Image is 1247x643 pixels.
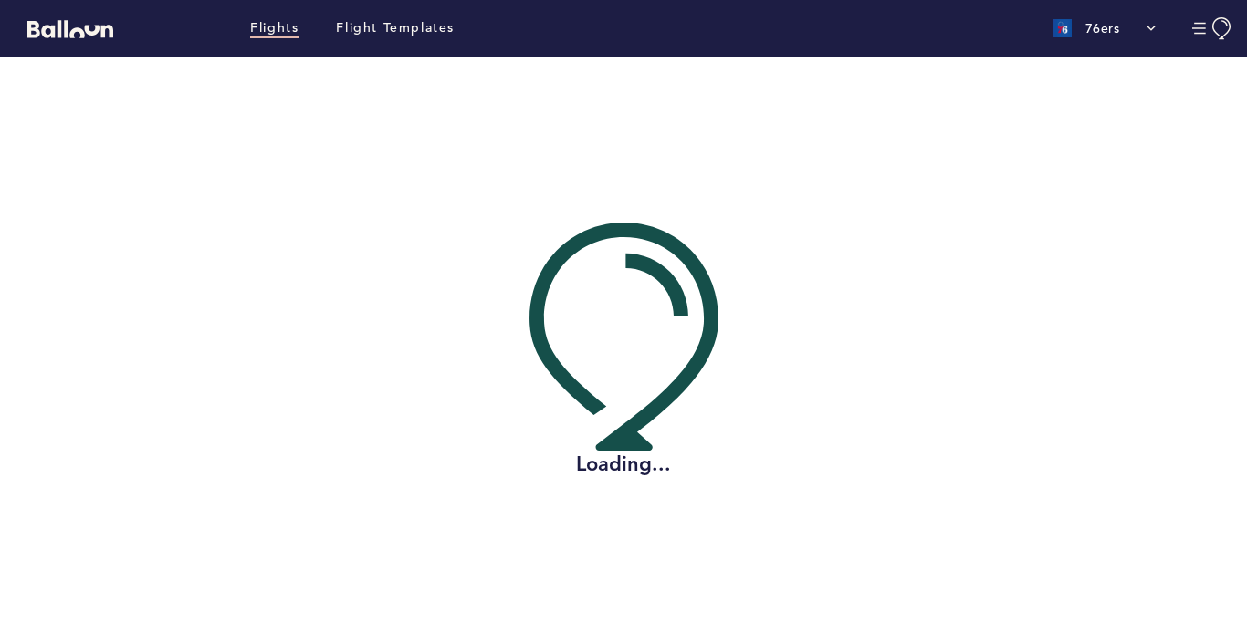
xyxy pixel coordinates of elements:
a: Flight Templates [336,18,455,38]
h2: Loading... [529,451,718,478]
button: 76ers [1044,10,1166,47]
p: 76ers [1085,19,1120,37]
svg: Balloon [27,20,113,38]
a: Flights [250,18,299,38]
button: Manage Account [1192,17,1233,40]
a: Balloon [14,18,113,37]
